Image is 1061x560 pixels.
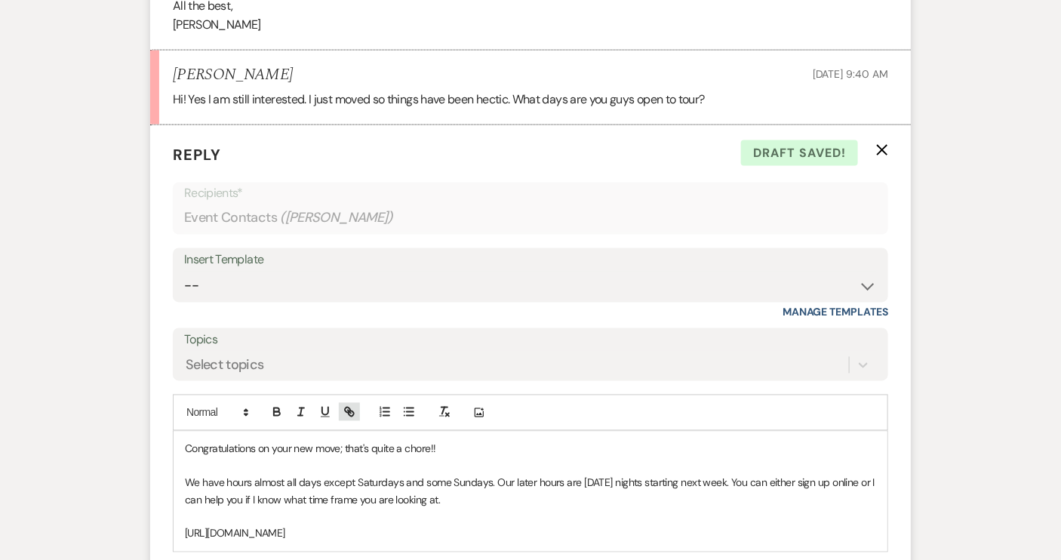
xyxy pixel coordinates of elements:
[184,184,877,204] p: Recipients*
[173,145,221,165] span: Reply
[185,525,876,542] p: [URL][DOMAIN_NAME]
[185,441,876,457] p: Congratulations on your new move; that's quite a chore!!
[813,67,888,81] span: [DATE] 9:40 AM
[783,306,888,319] a: Manage Templates
[741,140,858,166] span: Draft saved!
[173,15,888,35] p: [PERSON_NAME]
[186,355,264,376] div: Select topics
[185,475,876,509] p: We have hours almost all days except Saturdays and some Sundays. Our later hours are [DATE] night...
[173,90,888,109] p: Hi! Yes I am still interested. I just moved so things have been hectic. What days are you guys op...
[173,66,293,85] h5: [PERSON_NAME]
[280,208,393,229] span: ( [PERSON_NAME] )
[184,330,877,352] label: Topics
[184,250,877,272] div: Insert Template
[184,204,877,233] div: Event Contacts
